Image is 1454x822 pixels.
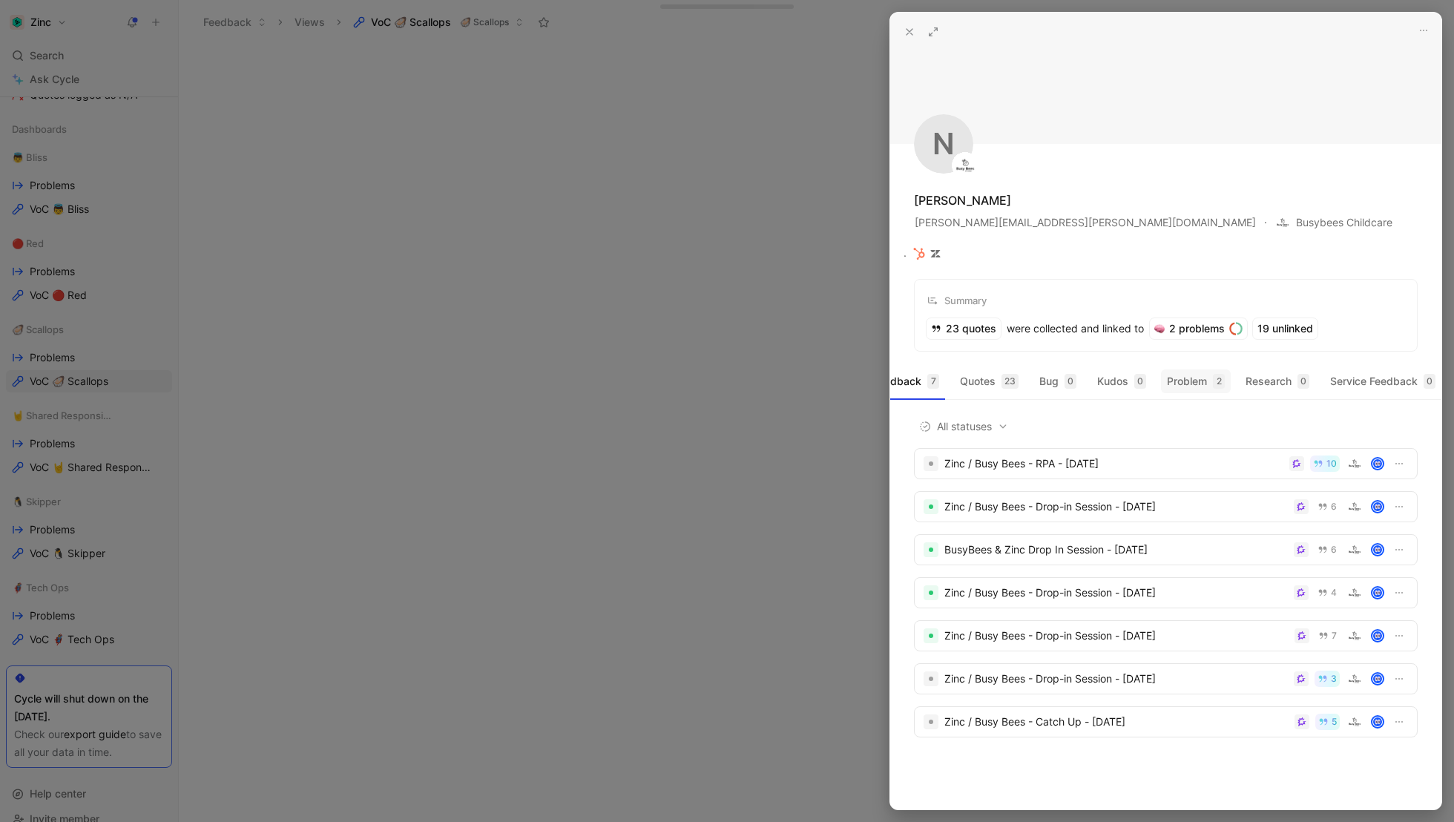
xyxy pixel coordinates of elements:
[1134,374,1146,389] div: 0
[1332,631,1337,640] span: 7
[1001,374,1019,389] div: 23
[1150,318,1247,339] div: 2 problems
[1372,631,1383,641] img: avatar
[944,627,1289,645] div: Zinc / Busy Bees - Drop-in Session - [DATE]
[914,491,1418,522] a: Zinc / Busy Bees - Drop-in Session - [DATE]6avatar
[1372,717,1383,727] img: avatar
[1065,374,1076,389] div: 0
[944,584,1288,602] div: Zinc / Busy Bees - Drop-in Session - [DATE]
[1347,714,1362,729] img: busybees-childcare.com
[919,418,1008,435] span: All statuses
[1347,628,1362,643] img: busybees-childcare.com
[914,448,1418,479] a: Zinc / Busy Bees - RPA - [DATE]10avatar
[914,191,1011,209] div: [PERSON_NAME]
[1347,585,1362,600] img: busybees-childcare.com
[1154,323,1165,334] img: 🧠
[1033,369,1082,393] button: Bug
[1324,369,1441,393] button: Service Feedback
[944,713,1289,731] div: Zinc / Busy Bees - Catch Up - [DATE]
[1332,717,1337,726] span: 5
[1347,671,1362,686] img: busybees-childcare.com
[1253,318,1318,339] div: 19 unlinked
[944,455,1283,473] div: Zinc / Busy Bees - RPA - [DATE]
[1315,499,1340,515] button: 6
[944,670,1288,688] div: Zinc / Busy Bees - Drop-in Session - [DATE]
[927,318,1001,339] div: 23 quotes
[914,114,973,174] div: N
[1274,212,1393,233] button: logoBusybees Childcare
[927,374,939,389] div: 7
[1315,671,1340,687] button: 3
[944,541,1288,559] div: BusyBees & Zinc Drop In Session - [DATE]
[1315,628,1340,644] button: 7
[1240,369,1315,393] button: Research
[1161,369,1231,393] button: Problem
[1372,458,1383,469] img: avatar
[1315,585,1340,601] button: 4
[1326,459,1337,468] span: 10
[914,534,1418,565] a: BusyBees & Zinc Drop In Session - [DATE]6avatar
[1315,714,1340,730] button: 5
[914,706,1418,737] a: Zinc / Busy Bees - Catch Up - [DATE]5avatar
[1274,213,1393,232] button: logoBusybees Childcare
[927,292,987,309] div: Summary
[915,214,1256,231] span: [PERSON_NAME][EMAIL_ADDRESS][PERSON_NAME][DOMAIN_NAME]
[1275,214,1392,231] span: Busybees Childcare
[1347,456,1362,471] img: busybees-childcare.com
[1331,674,1337,683] span: 3
[1372,674,1383,684] img: avatar
[914,577,1418,608] a: Zinc / Busy Bees - Drop-in Session - [DATE]4avatar
[1310,456,1340,472] button: 10
[1213,374,1225,389] div: 2
[867,369,945,393] button: Feedback
[1331,502,1337,511] span: 6
[1372,588,1383,598] img: avatar
[927,318,1144,339] div: were collected and linked to
[954,369,1024,393] button: Quotes
[1347,542,1362,557] img: busybees-childcare.com
[1331,545,1337,554] span: 6
[1315,542,1340,558] button: 6
[1372,502,1383,512] img: avatar
[1372,545,1383,555] img: avatar
[1424,374,1435,389] div: 0
[914,213,1257,232] button: [PERSON_NAME][EMAIL_ADDRESS][PERSON_NAME][DOMAIN_NAME]
[944,498,1288,516] div: Zinc / Busy Bees - Drop-in Session - [DATE]
[914,417,1013,436] button: All statuses
[954,154,976,177] img: logo
[914,620,1418,651] a: Zinc / Busy Bees - Drop-in Session - [DATE]7avatar
[1347,499,1362,514] img: busybees-childcare.com
[1091,369,1152,393] button: Kudos
[1331,588,1337,597] span: 4
[914,663,1418,694] a: Zinc / Busy Bees - Drop-in Session - [DATE]3avatar
[1297,374,1309,389] div: 0
[1275,215,1290,230] img: logo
